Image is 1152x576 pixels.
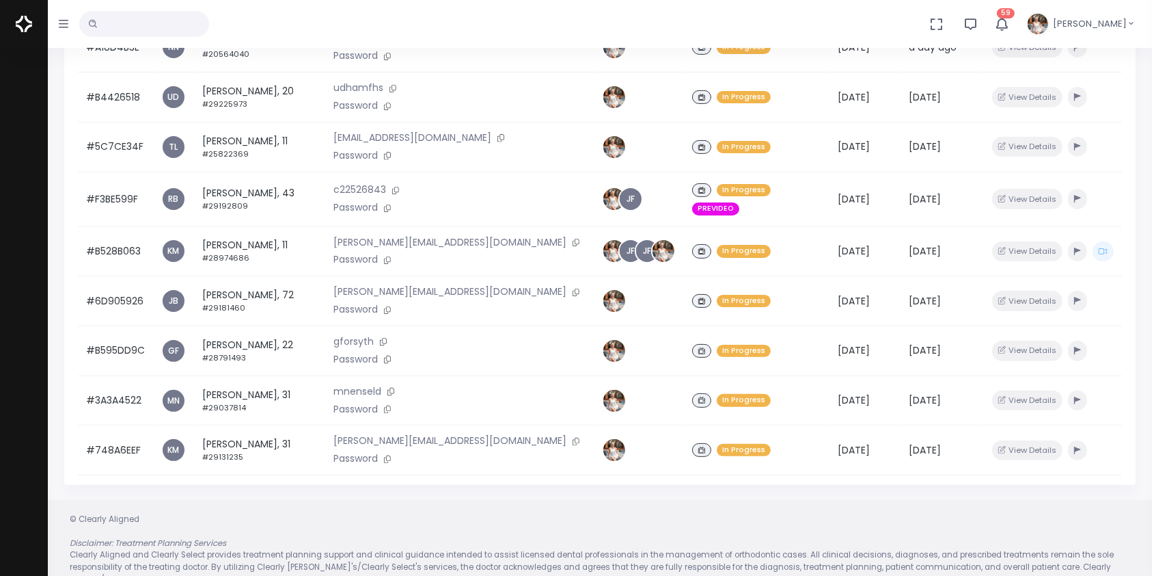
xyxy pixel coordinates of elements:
span: In Progress [717,394,771,407]
span: [DATE] [838,393,870,407]
a: UD [163,86,184,108]
a: JF [620,188,642,210]
td: [PERSON_NAME], 43 [194,172,325,226]
small: #25822369 [202,148,249,159]
a: JF [636,240,658,262]
p: Password [333,252,586,267]
span: [DATE] [909,443,941,457]
p: [EMAIL_ADDRESS][DOMAIN_NAME] [333,131,586,146]
p: Password [333,402,586,417]
button: View Details [992,241,1062,261]
span: [DATE] [909,393,941,407]
span: [DATE] [909,140,941,153]
span: [DATE] [838,192,870,206]
button: View Details [992,137,1062,157]
span: In Progress [717,245,771,258]
span: In Progress [717,141,771,154]
span: In Progress [717,91,771,104]
a: JB [163,290,184,312]
span: 59 [997,8,1015,18]
p: Password [333,99,586,114]
p: [PERSON_NAME][EMAIL_ADDRESS][DOMAIN_NAME] [333,235,586,250]
p: Password [333,302,586,317]
span: [DATE] [838,443,870,457]
td: #B528B063 [78,226,153,276]
a: KM [163,439,184,461]
p: Password [333,352,586,367]
td: #B595DD9C [78,326,153,376]
small: #28791493 [202,352,246,363]
button: View Details [992,341,1062,361]
td: #6D905926 [78,276,153,326]
p: mnenseld [333,384,586,400]
img: Header Avatar [1026,12,1050,36]
a: GF [163,340,184,362]
button: View Details [992,291,1062,311]
span: In Progress [717,184,771,197]
span: [DATE] [838,343,870,357]
span: In Progress [717,345,771,358]
td: [PERSON_NAME], 72 [194,276,325,326]
p: c22526843 [333,183,586,198]
button: View Details [992,441,1062,460]
p: udhamfhs [333,81,586,96]
td: [PERSON_NAME], 20 [194,73,325,122]
small: #29131235 [202,451,243,462]
small: #29225973 [202,99,247,109]
td: #748A6EEF [78,426,153,475]
td: #5C7CE34F [78,122,153,172]
small: #28974686 [202,252,249,263]
span: [DATE] [838,40,870,54]
small: #20564040 [202,49,249,60]
td: [PERSON_NAME], 22 [194,326,325,376]
span: PREVIDEO [692,202,739,215]
td: #3A3A4522 [78,376,153,426]
span: [DATE] [909,90,941,104]
p: gforsyth [333,335,586,350]
span: [DATE] [838,294,870,308]
a: JF [620,240,642,262]
a: RB [163,188,184,210]
span: [PERSON_NAME] [1053,17,1127,31]
td: [PERSON_NAME], 11 [194,226,325,276]
td: #B4426518 [78,73,153,122]
span: [DATE] [909,244,941,258]
p: [PERSON_NAME][EMAIL_ADDRESS][DOMAIN_NAME] [333,285,586,300]
img: Logo Horizontal [16,10,32,38]
td: [PERSON_NAME], 11 [194,122,325,172]
button: View Details [992,189,1062,209]
span: [DATE] [909,294,941,308]
a: TL [163,136,184,158]
small: #29037814 [202,402,246,413]
p: Password [333,200,586,215]
em: Disclaimer: Treatment Planning Services [70,538,226,549]
small: #29181460 [202,302,245,313]
span: [DATE] [909,343,941,357]
button: View Details [992,87,1062,107]
small: #29192809 [202,200,248,211]
button: View Details [992,391,1062,410]
span: a day ago [909,40,957,54]
p: [PERSON_NAME][EMAIL_ADDRESS][DOMAIN_NAME] [333,434,586,449]
a: MN [163,390,184,412]
span: [DATE] [838,140,870,153]
td: #F3BE599F [78,172,153,226]
span: In Progress [717,444,771,457]
span: In Progress [717,295,771,308]
td: [PERSON_NAME], 31 [194,376,325,426]
a: KM [163,240,184,262]
span: [DATE] [838,90,870,104]
p: Password [333,148,586,163]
